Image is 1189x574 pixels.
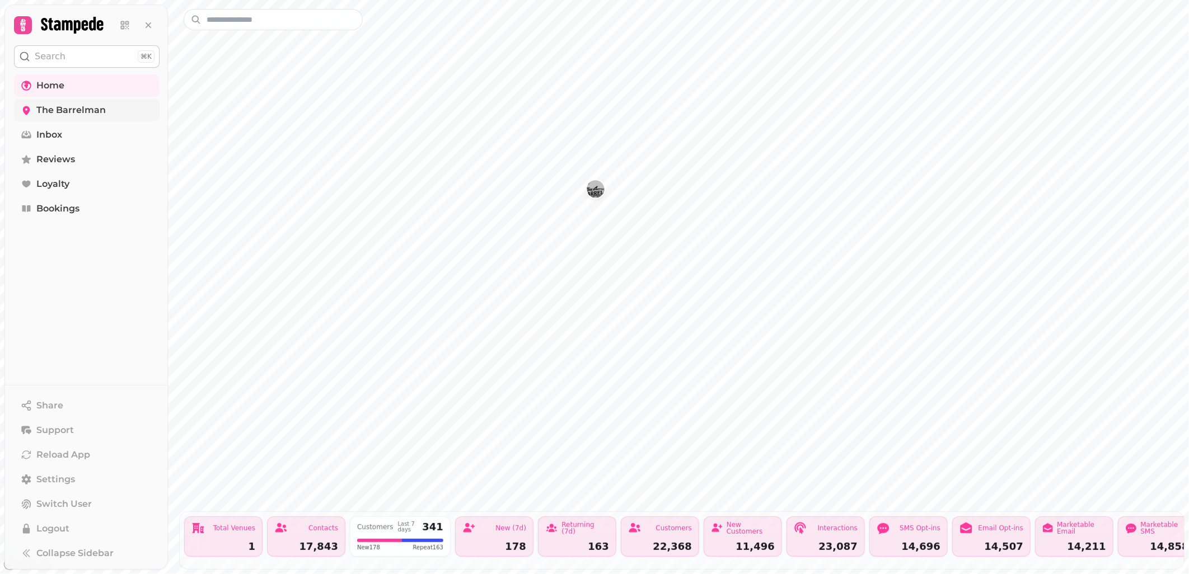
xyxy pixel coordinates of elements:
[587,180,605,198] button: The Barrelman
[422,522,443,532] div: 341
[1057,521,1106,535] div: Marketable Email
[36,547,114,560] span: Collapse Sidebar
[1141,521,1189,535] div: Marketable SMS
[14,394,160,417] button: Share
[36,448,90,462] span: Reload App
[14,124,160,146] a: Inbox
[14,419,160,441] button: Support
[14,517,160,540] button: Logout
[14,468,160,491] a: Settings
[35,50,65,63] p: Search
[36,153,75,166] span: Reviews
[357,543,380,552] span: New 178
[14,197,160,220] a: Bookings
[36,424,74,437] span: Support
[979,525,1023,531] div: Email Opt-ins
[587,180,605,201] div: Map marker
[138,50,155,63] div: ⌘K
[308,525,338,531] div: Contacts
[1125,542,1189,552] div: 14,858
[413,543,443,552] span: Repeat 163
[14,173,160,195] a: Loyalty
[877,542,940,552] div: 14,696
[727,521,775,535] div: New Customers
[36,202,79,215] span: Bookings
[14,99,160,121] a: The Barrelman
[36,128,62,142] span: Inbox
[959,542,1023,552] div: 14,507
[545,542,609,552] div: 163
[14,493,160,515] button: Switch User
[274,542,338,552] div: 17,843
[794,542,858,552] div: 23,087
[462,542,526,552] div: 178
[900,525,940,531] div: SMS Opt-ins
[14,148,160,171] a: Reviews
[36,399,63,412] span: Share
[36,79,64,92] span: Home
[36,497,92,511] span: Switch User
[398,521,418,533] div: Last 7 days
[357,524,394,530] div: Customers
[14,74,160,97] a: Home
[656,525,692,531] div: Customers
[213,525,255,531] div: Total Venues
[561,521,609,535] div: Returning (7d)
[628,542,692,552] div: 22,368
[14,45,160,68] button: Search⌘K
[14,542,160,564] button: Collapse Sidebar
[191,542,255,552] div: 1
[495,525,526,531] div: New (7d)
[818,525,858,531] div: Interactions
[36,522,69,535] span: Logout
[1042,542,1106,552] div: 14,211
[36,177,69,191] span: Loyalty
[36,103,106,117] span: The Barrelman
[14,444,160,466] button: Reload App
[711,542,775,552] div: 11,496
[36,473,75,486] span: Settings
